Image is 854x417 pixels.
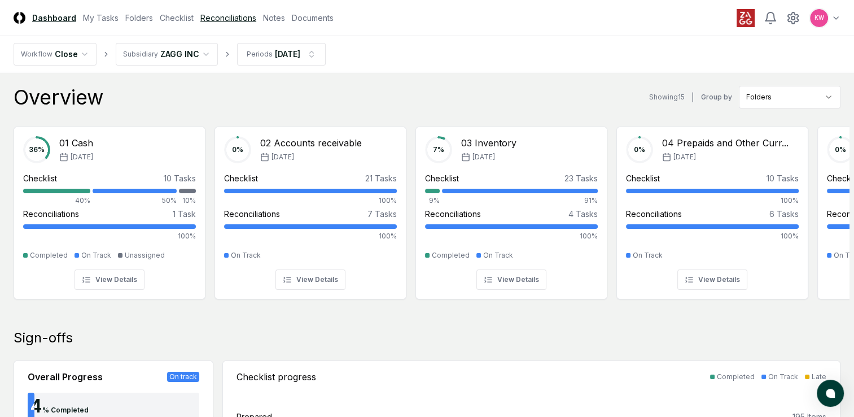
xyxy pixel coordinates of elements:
div: Completed [30,250,68,260]
div: 91% [442,196,598,206]
span: [DATE] [673,152,696,162]
a: Dashboard [32,12,76,24]
div: Periods [247,49,273,59]
div: Late [812,372,826,382]
div: [DATE] [275,48,300,60]
div: 10 Tasks [164,172,196,184]
button: View Details [75,270,144,290]
a: My Tasks [83,12,119,24]
div: 01 Cash [59,136,93,150]
button: View Details [275,270,345,290]
label: Group by [701,94,732,101]
div: 100% [425,231,598,241]
div: 1 Task [173,208,196,220]
div: 7 Tasks [367,208,397,220]
button: View Details [476,270,546,290]
a: 0%04 Prepaids and Other Curr...[DATE]Checklist10 Tasks100%Reconciliations6 Tasks100%On TrackView ... [616,118,808,299]
div: 100% [224,196,397,206]
span: [DATE] [71,152,93,162]
div: | [691,92,694,103]
div: 100% [626,196,799,206]
button: Periods[DATE] [237,43,326,66]
div: 100% [23,231,196,241]
div: Showing 15 [649,92,685,102]
a: Notes [263,12,285,24]
div: On Track [633,250,663,260]
a: 36%01 Cash[DATE]Checklist10 Tasks40%50%10%Reconciliations1 Task100%CompletedOn TrackUnassignedVie... [14,118,205,299]
div: % Completed [42,405,89,415]
div: 50% [93,196,177,206]
div: 10% [179,196,196,206]
a: Reconciliations [200,12,256,24]
div: Reconciliations [224,208,280,220]
div: Overall Progress [28,370,103,384]
div: 04 Prepaids and Other Curr... [662,136,789,150]
div: Checklist [23,172,57,184]
div: 100% [224,231,397,241]
div: Workflow [21,49,52,59]
div: 4 Tasks [568,208,598,220]
span: KW [814,14,824,22]
div: On track [167,372,199,382]
nav: breadcrumb [14,43,326,66]
a: Documents [292,12,334,24]
div: Overview [14,86,103,108]
button: KW [809,8,829,28]
button: atlas-launcher [817,380,844,407]
div: On Track [768,372,798,382]
div: Subsidiary [123,49,158,59]
div: Checklist [224,172,258,184]
div: Checklist [425,172,459,184]
a: Folders [125,12,153,24]
div: On Track [81,250,111,260]
div: 9% [425,196,440,206]
div: Reconciliations [425,208,481,220]
div: Reconciliations [23,208,79,220]
div: Completed [717,372,755,382]
span: [DATE] [472,152,495,162]
div: Unassigned [125,250,165,260]
button: View Details [677,270,747,290]
a: 0%02 Accounts receivable[DATE]Checklist21 Tasks100%Reconciliations7 Tasks100%On TrackView Details [214,118,406,299]
div: 6 Tasks [769,208,799,220]
div: 23 Tasks [564,172,598,184]
div: 03 Inventory [461,136,516,150]
span: [DATE] [271,152,294,162]
div: 100% [626,231,799,241]
div: 21 Tasks [365,172,397,184]
div: Sign-offs [14,329,840,347]
div: Checklist progress [237,370,316,384]
img: ZAGG logo [737,9,755,27]
div: Completed [432,250,470,260]
div: Checklist [626,172,660,184]
div: Reconciliations [626,208,682,220]
div: On Track [483,250,513,260]
div: 4 [28,397,42,415]
div: 40% [23,196,90,206]
div: 02 Accounts receivable [260,136,362,150]
a: 7%03 Inventory[DATE]Checklist23 Tasks9%91%Reconciliations4 Tasks100%CompletedOn TrackView Details [415,118,607,299]
div: 10 Tasks [767,172,799,184]
div: On Track [231,250,261,260]
a: Checklist [160,12,194,24]
img: Logo [14,12,25,24]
